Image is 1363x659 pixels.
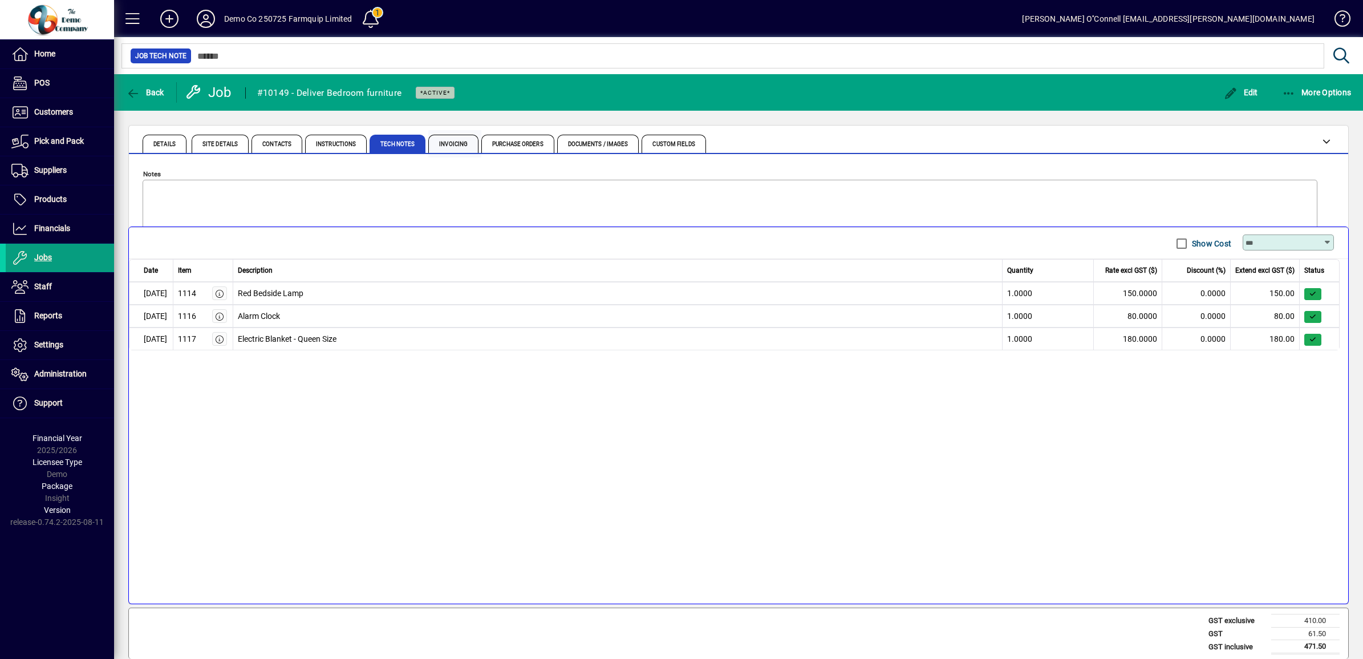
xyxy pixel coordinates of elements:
a: Administration [6,360,114,389]
label: Show Cost [1190,238,1231,249]
span: Job Tech Note [135,50,186,62]
button: More Options [1279,82,1354,103]
a: Knowledge Base [1326,2,1349,39]
td: GST inclusive [1203,640,1271,654]
td: 0.0000 [1162,305,1231,328]
td: [DATE] [129,328,173,350]
span: Contacts [262,141,291,147]
span: Customers [34,107,73,116]
td: 471.50 [1271,640,1340,654]
a: Suppliers [6,156,114,185]
span: Support [34,398,63,407]
span: Package [42,482,72,491]
span: Tech Notes [380,141,415,147]
button: Back [123,82,167,103]
span: Staff [34,282,52,291]
div: Demo Co 250725 Farmquip Limited [224,10,352,28]
span: Suppliers [34,165,67,175]
span: Settings [34,340,63,349]
td: 80.00 [1231,305,1300,328]
span: Documents / Images [568,141,628,147]
span: Version [44,506,71,515]
div: #10149 - Deliver Bedroom furniture [257,84,402,102]
a: Reports [6,302,114,330]
a: Staff [6,273,114,301]
td: 1.0000 [1003,305,1094,328]
span: Purchase Orders [492,141,543,147]
td: 80.0000 [1094,305,1162,328]
a: Support [6,389,114,418]
span: Status [1304,265,1324,276]
a: Settings [6,331,114,359]
div: 1116 [178,310,196,322]
span: Products [34,195,67,204]
button: Add [151,9,188,29]
span: Home [34,49,55,58]
span: Pick and Pack [34,136,84,145]
span: POS [34,78,50,87]
button: Edit [1221,82,1261,103]
td: Red Bedside Lamp [233,282,1003,305]
mat-label: Notes [143,170,161,178]
span: Description [238,265,273,276]
td: Electric Blanket - Queen Size [233,328,1003,350]
span: Extend excl GST ($) [1235,265,1295,276]
td: 150.0000 [1094,282,1162,305]
div: Job [185,83,234,102]
span: Quantity [1007,265,1033,276]
span: More Options [1282,88,1352,97]
td: 1.0000 [1003,328,1094,350]
a: Financials [6,215,114,243]
a: Customers [6,98,114,127]
td: 61.50 [1271,627,1340,640]
td: 0.0000 [1162,328,1231,350]
td: 180.0000 [1094,328,1162,350]
span: Invoicing [439,141,468,147]
span: Jobs [34,253,52,262]
a: Products [6,185,114,214]
td: 0.0000 [1162,282,1231,305]
span: Details [153,141,176,147]
span: Rate excl GST ($) [1105,265,1157,276]
td: GST [1203,627,1271,640]
span: Discount (%) [1187,265,1226,276]
span: Instructions [316,141,356,147]
td: GST exclusive [1203,614,1271,628]
span: Licensee Type [33,458,82,467]
a: Home [6,40,114,68]
td: [DATE] [129,282,173,305]
td: Alarm Clock [233,305,1003,328]
td: 150.00 [1231,282,1300,305]
span: Edit [1224,88,1258,97]
span: Administration [34,369,87,378]
span: Financials [34,224,70,233]
span: Item [178,265,192,276]
div: 1114 [178,288,196,300]
button: Profile [188,9,224,29]
span: Financial Year [33,434,82,443]
td: 1.0000 [1003,282,1094,305]
app-page-header-button: Back [114,82,177,103]
span: Date [144,265,158,276]
a: POS [6,69,114,98]
div: [PERSON_NAME] O''Connell [EMAIL_ADDRESS][PERSON_NAME][DOMAIN_NAME] [1022,10,1315,28]
a: Pick and Pack [6,127,114,156]
td: 180.00 [1231,328,1300,350]
td: 410.00 [1271,614,1340,628]
span: Reports [34,311,62,320]
span: Custom Fields [652,141,695,147]
div: 1117 [178,333,196,345]
td: [DATE] [129,305,173,328]
span: Back [126,88,164,97]
span: Site Details [202,141,238,147]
